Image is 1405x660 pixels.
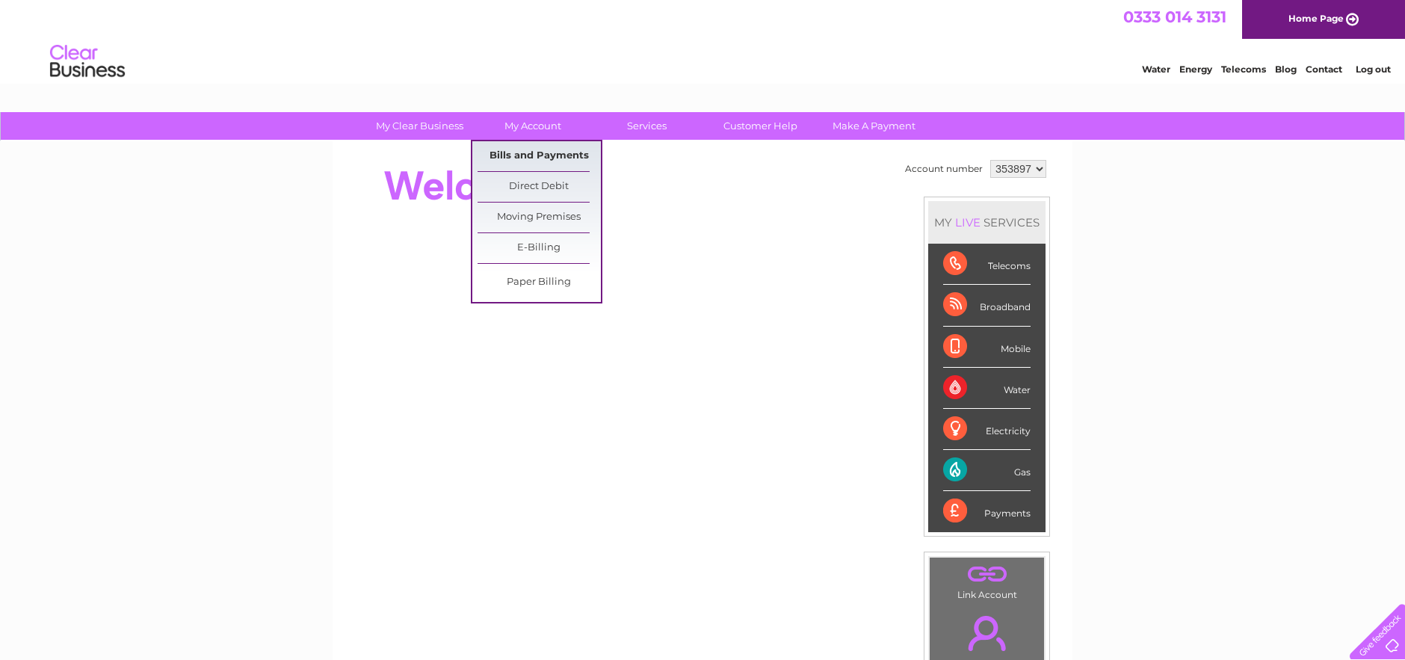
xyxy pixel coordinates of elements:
a: . [933,607,1040,659]
div: Gas [943,450,1031,491]
a: Paper Billing [478,268,601,297]
a: Direct Debit [478,172,601,202]
a: Customer Help [699,112,822,140]
a: Make A Payment [812,112,936,140]
a: Energy [1179,64,1212,75]
a: My Account [472,112,595,140]
div: LIVE [952,215,983,229]
div: Electricity [943,409,1031,450]
td: Account number [901,156,986,182]
div: Payments [943,491,1031,531]
a: Bills and Payments [478,141,601,171]
a: 0333 014 3131 [1123,7,1226,26]
a: Services [585,112,708,140]
div: Clear Business is a trading name of Verastar Limited (registered in [GEOGRAPHIC_DATA] No. 3667643... [351,8,1057,73]
a: My Clear Business [358,112,481,140]
a: Contact [1306,64,1342,75]
div: Telecoms [943,244,1031,285]
a: Water [1142,64,1170,75]
a: E-Billing [478,233,601,263]
div: MY SERVICES [928,201,1046,244]
div: Mobile [943,327,1031,368]
div: Broadband [943,285,1031,326]
td: Link Account [929,557,1045,604]
a: Log out [1356,64,1391,75]
img: logo.png [49,39,126,84]
a: Telecoms [1221,64,1266,75]
div: Water [943,368,1031,409]
a: Blog [1275,64,1297,75]
a: Moving Premises [478,203,601,232]
a: . [933,561,1040,587]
